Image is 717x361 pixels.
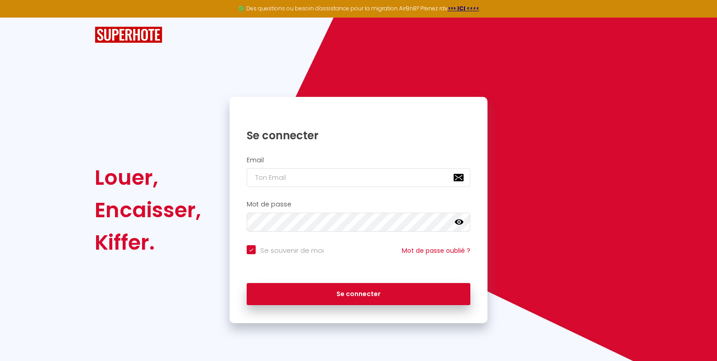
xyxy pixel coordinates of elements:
[247,168,470,187] input: Ton Email
[95,161,201,194] div: Louer,
[95,226,201,259] div: Kiffer.
[95,27,162,43] img: SuperHote logo
[247,156,470,164] h2: Email
[402,246,470,255] a: Mot de passe oublié ?
[247,201,470,208] h2: Mot de passe
[95,194,201,226] div: Encaisser,
[247,128,470,142] h1: Se connecter
[247,283,470,306] button: Se connecter
[448,5,479,12] a: >>> ICI <<<<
